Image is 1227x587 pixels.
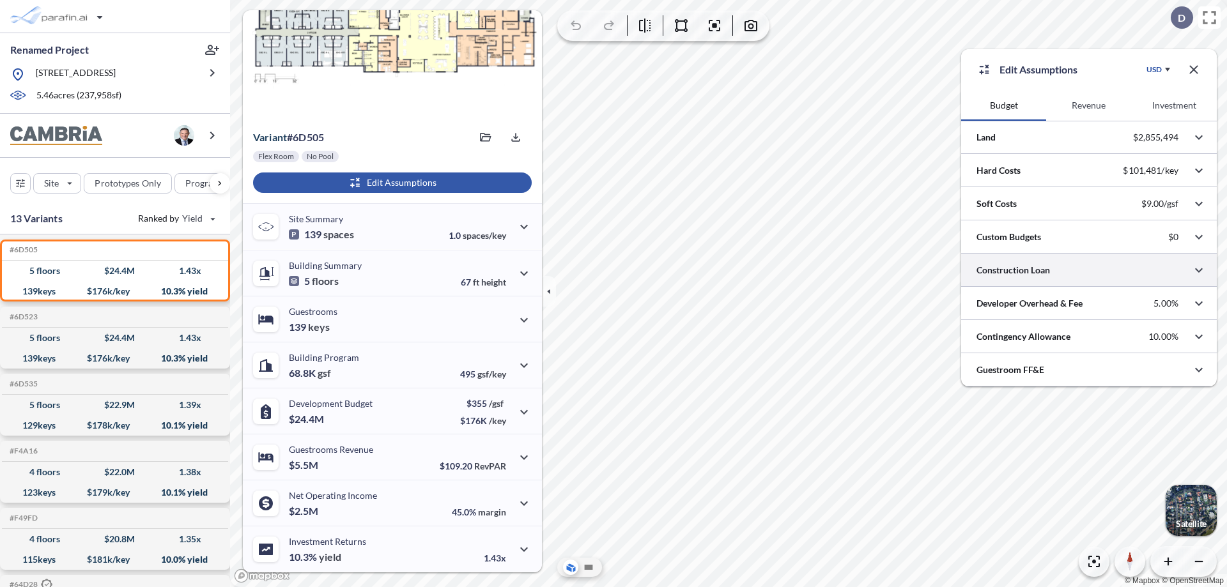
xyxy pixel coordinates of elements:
p: $0 [1168,231,1178,243]
button: Budget [961,90,1046,121]
p: 1.43x [484,553,506,563]
span: yield [319,551,341,563]
p: 5.46 acres ( 237,958 sf) [36,89,121,103]
img: user logo [174,125,194,146]
p: Guestrooms [289,306,337,317]
button: Edit Assumptions [253,172,532,193]
a: OpenStreetMap [1162,576,1224,585]
h5: Click to copy the code [7,379,38,388]
p: $355 [460,398,506,409]
p: $176K [460,415,506,426]
span: /key [489,415,506,426]
p: 5.00% [1154,298,1178,309]
button: Ranked by Yield [128,208,224,229]
button: Site Plan [581,560,596,575]
a: Mapbox homepage [234,568,290,583]
span: floors [312,275,339,287]
h5: Click to copy the code [7,312,38,321]
p: 139 [289,321,330,333]
p: Development Budget [289,398,373,409]
span: height [481,277,506,287]
button: Investment [1132,90,1217,121]
p: 68.8K [289,367,331,379]
p: 45.0% [452,507,506,517]
div: USD [1146,65,1162,75]
p: # 6d505 [253,131,324,144]
p: 10.3% [289,551,341,563]
p: Guestroom FF&E [976,363,1044,376]
span: /gsf [489,398,504,409]
button: Revenue [1046,90,1131,121]
span: spaces/key [463,230,506,241]
p: $24.4M [289,413,326,425]
p: $101,481/key [1123,165,1178,176]
button: Aerial View [563,560,578,575]
p: 1.0 [449,230,506,241]
p: 5 [289,275,339,287]
p: Custom Budgets [976,231,1041,243]
span: margin [478,507,506,517]
h5: Click to copy the code [7,514,38,522]
p: Investment Returns [289,536,366,547]
span: gsf [318,367,331,379]
p: Land [976,131,996,144]
p: Site Summary [289,213,343,224]
span: gsf/key [477,369,506,379]
p: 495 [460,369,506,379]
p: $2,855,494 [1133,132,1178,143]
p: $109.20 [440,461,506,471]
p: No Pool [307,151,334,162]
button: Site [33,173,81,194]
p: Flex Room [258,151,294,162]
p: Program [185,177,221,190]
p: Developer Overhead & Fee [976,297,1083,310]
span: ft [473,277,479,287]
h5: Click to copy the code [7,446,38,455]
p: Guestrooms Revenue [289,444,373,455]
img: Switcher Image [1166,485,1217,536]
span: spaces [323,228,354,241]
span: Yield [182,212,203,225]
p: Building Summary [289,260,362,271]
p: $5.5M [289,459,320,471]
button: Switcher ImageSatellite [1166,485,1217,536]
button: Program [174,173,243,194]
p: Hard Costs [976,164,1021,177]
p: Contingency Allowance [976,330,1070,343]
span: Variant [253,131,287,143]
p: Site [44,177,59,190]
p: $9.00/gsf [1141,198,1178,210]
span: keys [308,321,330,333]
p: Soft Costs [976,197,1017,210]
p: 139 [289,228,354,241]
span: RevPAR [474,461,506,471]
p: [STREET_ADDRESS] [36,66,116,82]
p: Renamed Project [10,43,89,57]
button: Prototypes Only [84,173,172,194]
img: BrandImage [10,126,102,146]
p: 13 Variants [10,211,63,226]
p: Prototypes Only [95,177,161,190]
p: Satellite [1176,519,1207,529]
h5: Click to copy the code [7,245,38,254]
a: Mapbox [1125,576,1160,585]
p: 10.00% [1148,331,1178,342]
p: Building Program [289,352,359,363]
p: 67 [461,277,506,287]
p: $2.5M [289,505,320,517]
p: Edit Assumptions [999,62,1077,77]
p: D [1178,12,1185,24]
p: Net Operating Income [289,490,377,501]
